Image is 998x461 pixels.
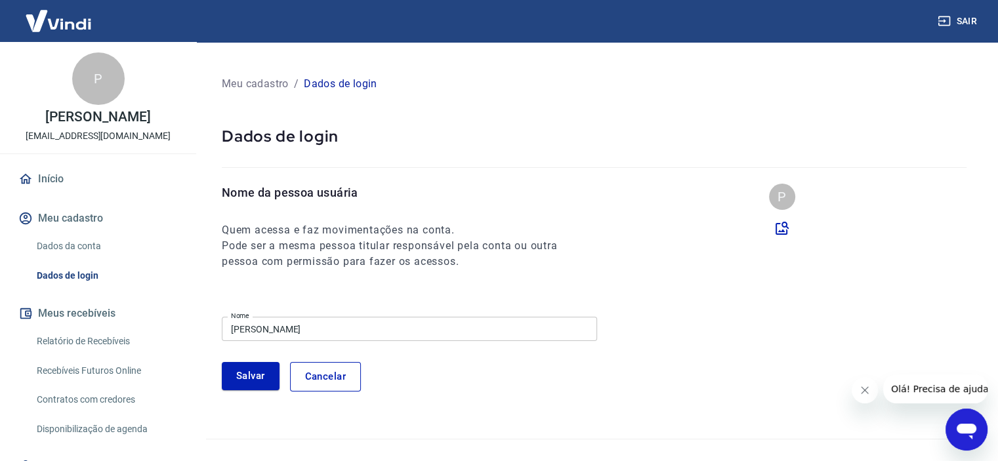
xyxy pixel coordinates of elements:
h6: Quem acessa e faz movimentações na conta. [222,222,581,238]
p: / [294,76,299,92]
a: Dados de login [31,262,180,289]
div: P [769,184,795,210]
p: Dados de login [304,76,377,92]
iframe: Mensagem da empresa [883,374,988,403]
a: Recebíveis Futuros Online [31,357,180,384]
p: Dados de login [222,126,967,146]
a: Dados da conta [31,233,180,260]
p: [EMAIL_ADDRESS][DOMAIN_NAME] [26,129,171,143]
label: Nome [231,311,249,321]
button: Meu cadastro [16,204,180,233]
a: Relatório de Recebíveis [31,328,180,355]
div: P [72,52,125,105]
p: Meu cadastro [222,76,289,92]
iframe: Botão para abrir a janela de mensagens [946,409,988,451]
iframe: Fechar mensagem [852,377,878,403]
a: Disponibilização de agenda [31,416,180,443]
button: Sair [935,9,982,33]
button: Cancelar [290,362,361,391]
img: Vindi [16,1,101,41]
h6: Pode ser a mesma pessoa titular responsável pela conta ou outra pessoa com permissão para fazer o... [222,238,581,270]
span: Olá! Precisa de ajuda? [8,9,110,20]
a: Início [16,165,180,193]
button: Meus recebíveis [16,299,180,328]
button: Salvar [222,362,280,390]
a: Contratos com credores [31,386,180,413]
p: [PERSON_NAME] [45,110,150,124]
p: Nome da pessoa usuária [222,184,581,201]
